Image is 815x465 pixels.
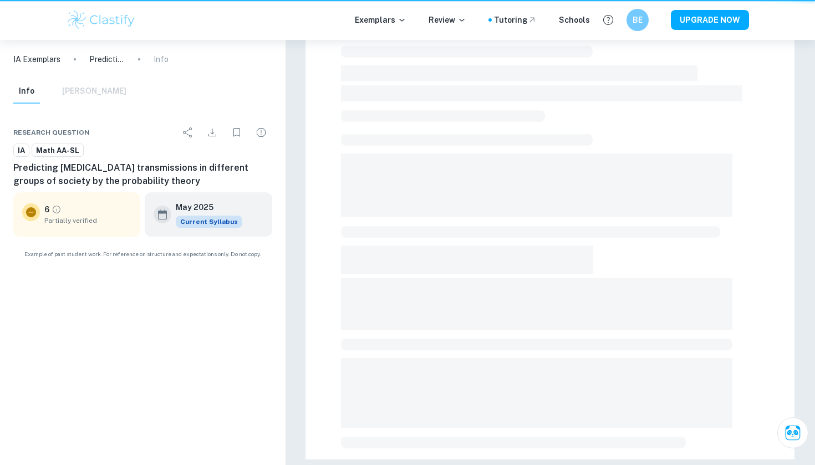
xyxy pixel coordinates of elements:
[429,14,466,26] p: Review
[559,14,590,26] a: Schools
[626,9,649,31] button: BE
[14,145,29,156] span: IA
[177,121,199,144] div: Share
[13,79,40,104] button: Info
[13,161,272,188] h6: Predicting [MEDICAL_DATA] transmissions in different groups of society by the probability theory
[44,203,49,216] p: 6
[176,216,242,228] div: This exemplar is based on the current syllabus. Feel free to refer to it for inspiration/ideas wh...
[226,121,248,144] div: Bookmark
[32,145,83,156] span: Math AA-SL
[44,216,131,226] span: Partially verified
[777,417,808,448] button: Ask Clai
[32,144,84,157] a: Math AA-SL
[176,216,242,228] span: Current Syllabus
[494,14,537,26] a: Tutoring
[631,14,644,26] h6: BE
[355,14,406,26] p: Exemplars
[13,144,29,157] a: IA
[599,11,618,29] button: Help and Feedback
[89,53,125,65] p: Predicting [MEDICAL_DATA] transmissions in different groups of society by the probability theory
[201,121,223,144] div: Download
[13,53,60,65] a: IA Exemplars
[13,250,272,258] span: Example of past student work. For reference on structure and expectations only. Do not copy.
[13,127,90,137] span: Research question
[154,53,169,65] p: Info
[66,9,136,31] img: Clastify logo
[176,201,233,213] h6: May 2025
[250,121,272,144] div: Report issue
[52,205,62,214] a: Grade partially verified
[671,10,749,30] button: UPGRADE NOW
